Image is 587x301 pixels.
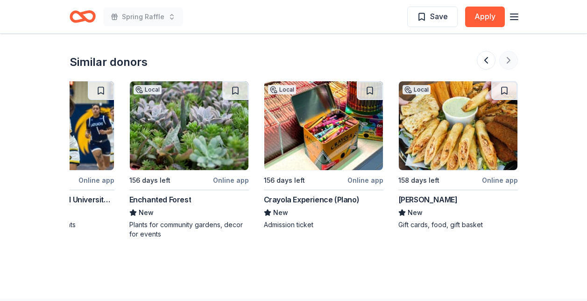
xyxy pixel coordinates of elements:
div: Gift cards, food, gift basket [398,220,518,229]
img: Image for Crayola Experience (Plano) [264,81,383,170]
div: 156 days left [129,175,170,186]
div: Local [134,85,162,94]
div: Similar donors [70,55,148,70]
a: Image for Jimmy ChangasLocal158 days leftOnline app[PERSON_NAME]NewGift cards, food, gift basket [398,81,518,229]
div: 158 days left [398,175,439,186]
button: Save [407,7,458,27]
img: Image for Enchanted Forest [130,81,248,170]
div: Online app [347,174,383,186]
a: Image for Enchanted ForestLocal156 days leftOnline appEnchanted ForestNewPlants for community gar... [129,81,249,239]
div: Online app [213,174,249,186]
a: Image for Crayola Experience (Plano)Local156 days leftOnline appCrayola Experience (Plano)NewAdmi... [264,81,383,229]
div: Local [403,85,431,94]
div: Online app [482,174,518,186]
div: Enchanted Forest [129,194,191,205]
div: Online app [78,174,114,186]
button: Apply [465,7,505,27]
div: Local [268,85,296,94]
div: Admission ticket [264,220,383,229]
span: Save [430,10,448,22]
div: [PERSON_NAME] [398,194,458,205]
span: New [273,207,288,218]
span: New [139,207,154,218]
span: New [408,207,423,218]
img: Image for Jimmy Changas [399,81,517,170]
a: Home [70,6,96,28]
div: Crayola Experience (Plano) [264,194,360,205]
div: Plants for community gardens, decor for events [129,220,249,239]
button: Spring Raffle [103,7,183,26]
span: Spring Raffle [122,11,164,22]
div: 156 days left [264,175,305,186]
